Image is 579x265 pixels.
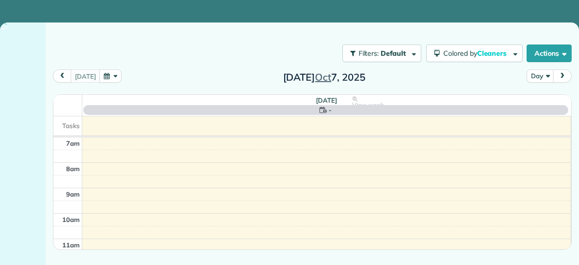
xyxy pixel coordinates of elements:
span: 9am [66,190,80,198]
span: Default [381,49,407,58]
button: Day [527,69,554,83]
span: 11am [62,241,80,249]
button: [DATE] [71,69,100,83]
span: Filters: [359,49,379,58]
span: 8am [66,165,80,173]
span: Oct [315,71,331,83]
h2: [DATE] 7, 2025 [263,72,386,83]
button: next [553,69,572,83]
button: Actions [527,44,572,62]
span: - [329,105,332,115]
span: Tasks [62,122,80,130]
button: Filters: Default [342,44,421,62]
span: [DATE] [316,96,337,104]
span: 7am [66,139,80,147]
button: Colored byCleaners [426,44,523,62]
span: Cleaners [477,49,508,58]
a: Filters: Default [338,44,421,62]
span: 10am [62,216,80,223]
button: prev [53,69,72,83]
span: View week [352,101,384,109]
span: Colored by [443,49,510,58]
